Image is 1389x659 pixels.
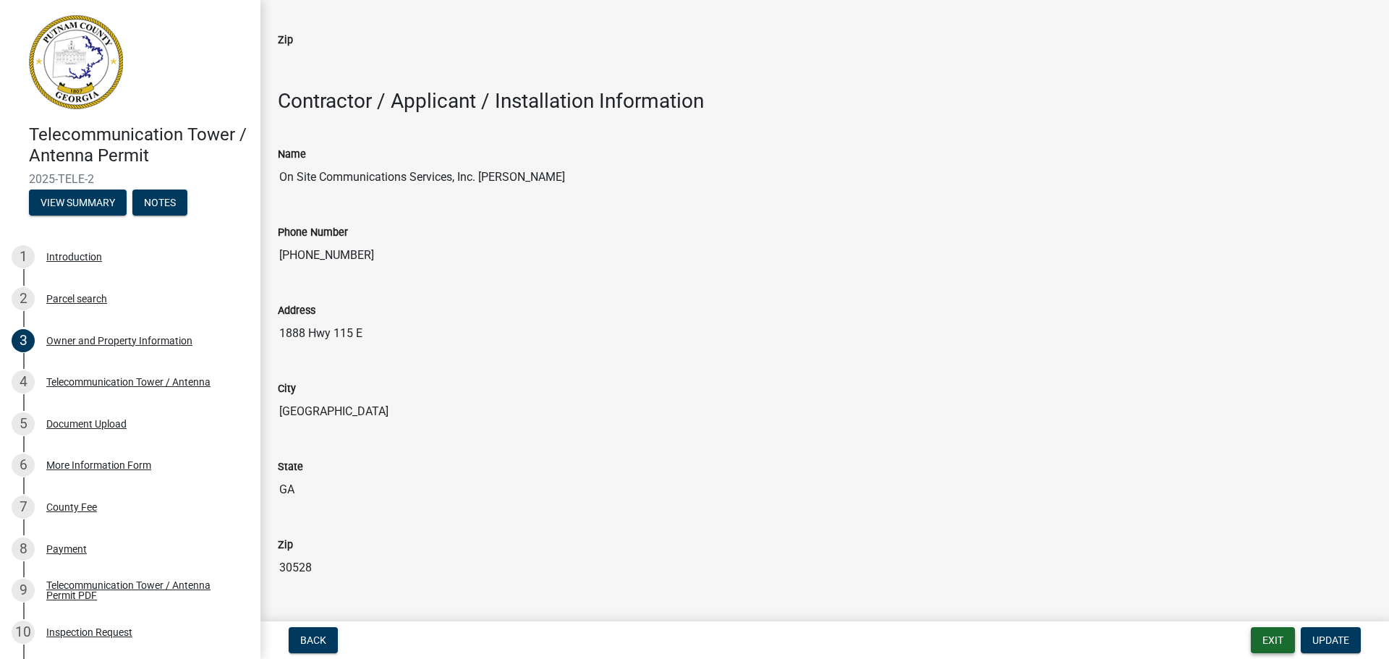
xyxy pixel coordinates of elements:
button: Update [1301,627,1361,653]
button: Exit [1251,627,1295,653]
label: Phone Number [278,228,348,238]
div: More Information Form [46,460,151,470]
div: Introduction [46,252,102,262]
div: Inspection Request [46,627,132,637]
div: 1 [12,245,35,268]
button: Notes [132,190,187,216]
img: Putnam County, Georgia [29,15,123,109]
div: Payment [46,544,87,554]
label: City [278,384,296,394]
label: State [278,462,303,472]
div: 4 [12,370,35,394]
div: 7 [12,496,35,519]
h4: Telecommunication Tower / Antenna Permit [29,124,249,166]
div: Owner and Property Information [46,336,192,346]
span: Update [1312,634,1349,646]
div: 2 [12,287,35,310]
div: County Fee [46,502,97,512]
div: 10 [12,621,35,644]
div: Document Upload [46,419,127,429]
div: 6 [12,454,35,477]
span: Back [300,634,326,646]
div: 3 [12,329,35,352]
div: 8 [12,537,35,561]
button: View Summary [29,190,127,216]
div: Telecommunication Tower / Antenna [46,377,211,387]
div: 9 [12,579,35,602]
button: Back [289,627,338,653]
div: Telecommunication Tower / Antenna Permit PDF [46,580,237,600]
div: Parcel search [46,294,107,304]
label: Name [278,150,306,160]
div: 5 [12,412,35,435]
label: Address [278,306,315,316]
span: 2025-TELE-2 [29,172,231,186]
wm-modal-confirm: Summary [29,197,127,209]
wm-modal-confirm: Notes [132,197,187,209]
label: Zip [278,35,293,46]
label: Zip [278,540,293,550]
h3: Contractor / Applicant / Installation Information [278,89,1372,114]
